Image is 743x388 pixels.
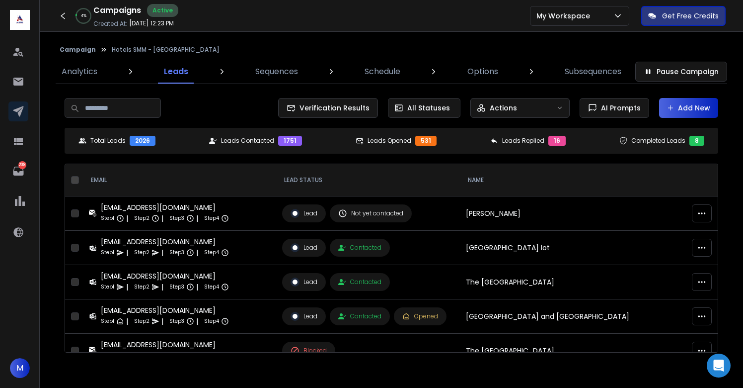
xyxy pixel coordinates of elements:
[204,282,219,292] p: Step 4
[641,6,726,26] button: Get Free Credits
[196,351,198,361] p: |
[169,213,184,223] p: Step 3
[689,136,704,146] div: 8
[548,136,566,146] div: 16
[10,358,30,378] button: M
[90,137,126,145] p: Total Leads
[461,60,504,84] a: Options
[204,316,219,326] p: Step 4
[291,243,317,252] div: Lead
[278,98,378,118] button: Verification Results
[134,213,149,223] p: Step 2
[490,103,517,113] p: Actions
[338,209,403,218] div: Not yet contacted
[126,213,128,223] p: |
[291,312,317,321] div: Lead
[101,237,229,247] div: [EMAIL_ADDRESS][DOMAIN_NAME]
[407,103,450,113] p: All Statuses
[291,278,317,287] div: Lead
[134,351,149,361] p: Step 2
[460,334,736,368] td: The [GEOGRAPHIC_DATA]
[291,209,317,218] div: Lead
[126,316,128,326] p: |
[368,137,411,145] p: Leads Opened
[196,248,198,258] p: |
[101,213,114,223] p: Step 1
[129,19,174,27] p: [DATE] 12:23 PM
[249,60,304,84] a: Sequences
[662,11,719,21] p: Get Free Credits
[296,103,370,113] span: Verification Results
[101,316,114,326] p: Step 1
[101,282,114,292] p: Step 1
[291,346,327,355] div: Blocked
[460,299,736,334] td: [GEOGRAPHIC_DATA] and [GEOGRAPHIC_DATA]
[126,282,128,292] p: |
[161,282,163,292] p: |
[134,282,149,292] p: Step 2
[10,10,30,30] img: logo
[502,137,544,145] p: Leads Replied
[402,312,438,320] div: Opened
[101,248,114,258] p: Step 1
[101,340,229,350] div: [EMAIL_ADDRESS][DOMAIN_NAME]
[161,213,163,223] p: |
[460,265,736,299] td: The [GEOGRAPHIC_DATA]
[169,248,184,258] p: Step 3
[276,164,460,196] th: LEAD STATUS
[204,351,219,361] p: Step 4
[60,46,96,54] button: Campaign
[134,248,149,258] p: Step 2
[83,164,276,196] th: EMAIL
[112,46,220,54] p: Hotels SMM - [GEOGRAPHIC_DATA]
[278,136,302,146] div: 1751
[161,316,163,326] p: |
[158,60,194,84] a: Leads
[204,248,219,258] p: Step 4
[126,248,128,258] p: |
[659,98,718,118] button: Add New
[101,305,229,315] div: [EMAIL_ADDRESS][DOMAIN_NAME]
[415,136,437,146] div: 531
[365,66,400,78] p: Schedule
[164,66,188,78] p: Leads
[196,282,198,292] p: |
[126,351,128,361] p: |
[467,66,498,78] p: Options
[338,312,381,320] div: Contacted
[221,137,274,145] p: Leads Contacted
[580,98,649,118] button: AI Prompts
[62,66,97,78] p: Analytics
[565,66,621,78] p: Subsequences
[101,351,114,361] p: Step 1
[597,103,641,113] span: AI Prompts
[161,248,163,258] p: |
[81,13,86,19] p: 4 %
[169,316,184,326] p: Step 3
[196,316,198,326] p: |
[460,164,736,196] th: NAME
[134,316,149,326] p: Step 2
[101,202,229,212] div: [EMAIL_ADDRESS][DOMAIN_NAME]
[635,62,727,82] button: Pause Campaign
[130,136,155,146] div: 2026
[101,271,229,281] div: [EMAIL_ADDRESS][DOMAIN_NAME]
[631,137,685,145] p: Completed Leads
[204,213,219,223] p: Step 4
[338,278,381,286] div: Contacted
[161,351,163,361] p: |
[460,196,736,231] td: [PERSON_NAME]
[18,161,26,169] p: 208
[169,282,184,292] p: Step 3
[93,4,141,16] h1: Campaigns
[56,60,103,84] a: Analytics
[147,4,178,17] div: Active
[8,161,28,181] a: 208
[359,60,406,84] a: Schedule
[255,66,298,78] p: Sequences
[536,11,594,21] p: My Workspace
[559,60,627,84] a: Subsequences
[93,20,127,28] p: Created At:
